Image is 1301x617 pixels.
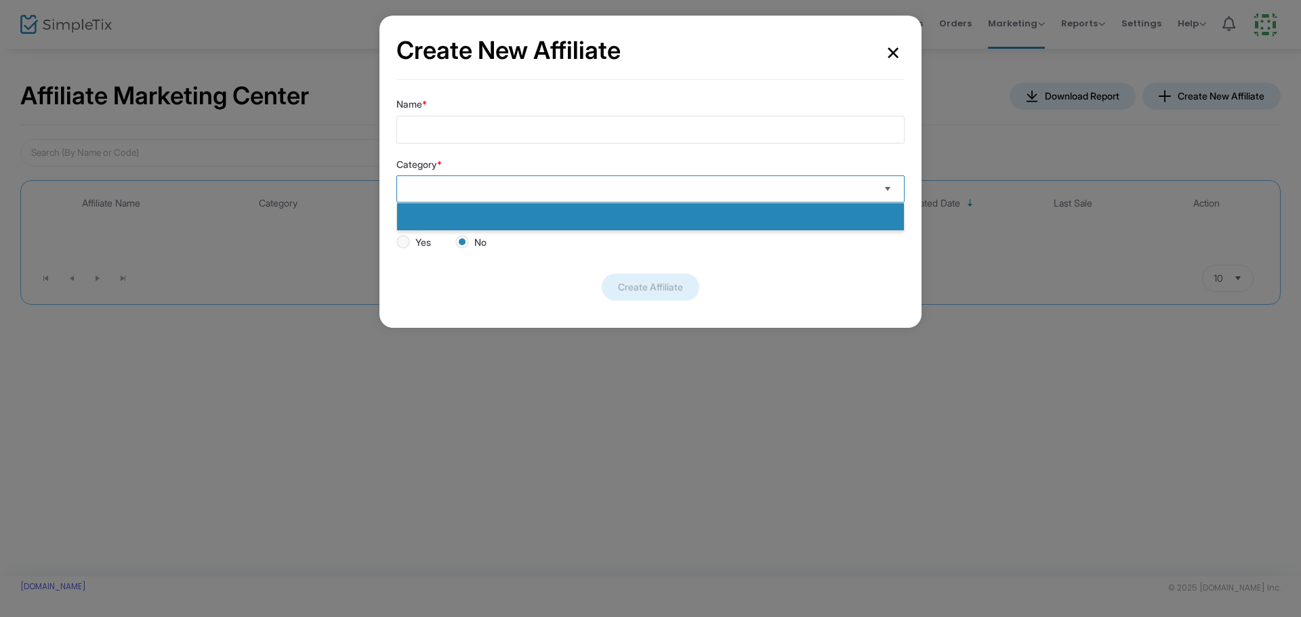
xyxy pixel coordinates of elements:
[396,36,621,66] h2: Create New Affiliate
[469,235,487,249] span: No
[396,97,427,111] label: Name
[882,33,905,70] button: ×
[602,274,699,301] button: Create Affiliate
[432,212,505,224] b: Create Category
[878,175,897,203] button: Select
[410,235,431,249] span: Yes
[396,157,442,171] label: Category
